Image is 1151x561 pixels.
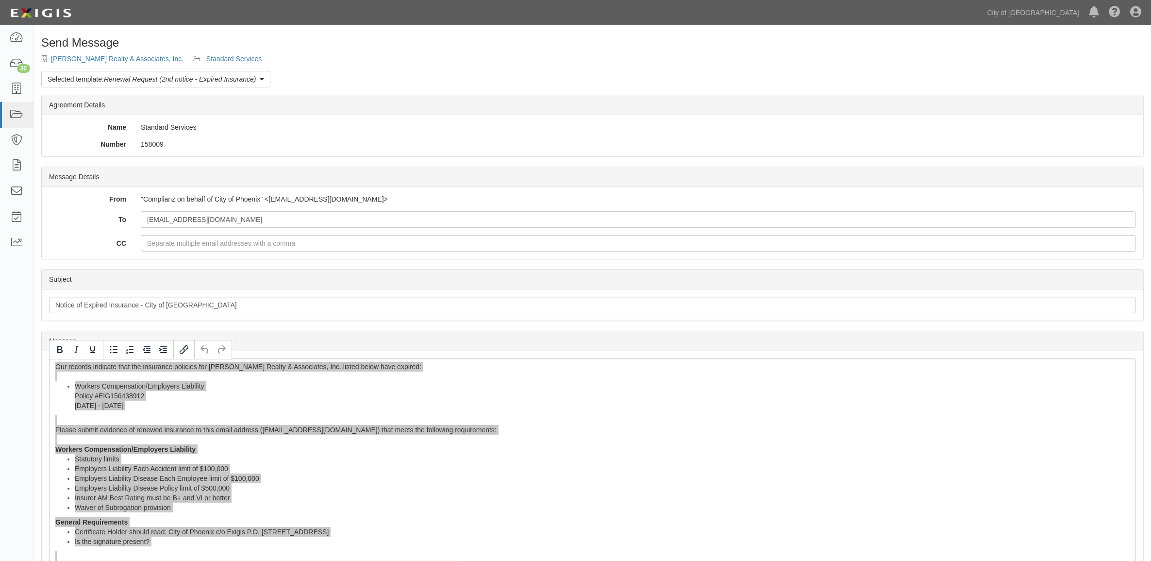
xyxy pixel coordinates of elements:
div: "Complianz on behalf of City of Phoenix" <[EMAIL_ADDRESS][DOMAIN_NAME]> [133,194,1143,204]
div: 158009 [133,139,1143,149]
button: Redo [213,341,230,358]
strong: Number [100,140,126,148]
input: Separate multiple email addresses with a comma [141,211,1136,228]
li: Insurer AM Best Rating must be B+ and VI or better [75,493,1130,503]
button: Bullet list [105,341,122,358]
strong: Workers Compensation/Employers Liability [55,445,196,453]
div: Message Details [42,167,1143,187]
strong: General Requirements [55,518,128,526]
div: Standard Services [133,122,1143,132]
h1: Send Message [41,36,1144,49]
a: Standard Services [206,55,262,63]
button: Underline [84,341,101,358]
div: Message [42,331,1143,351]
button: Numbered list [122,341,138,358]
button: Decrease indent [138,341,155,358]
button: Undo [197,341,213,358]
input: Separate multiple email addresses with a comma [141,235,1136,252]
i: Help Center - Complianz [1109,7,1120,18]
label: CC [42,235,133,248]
li: Employers Liability Each Accident limit of $100,000 [75,464,1130,474]
div: Subject [42,270,1143,289]
button: Bold [51,341,68,358]
a: [PERSON_NAME] Realty & Associates, Inc. [51,55,183,63]
li: Waiver of Subrogation provision [75,503,1130,512]
button: Insert/edit link [176,341,192,358]
div: Agreement Details [42,95,1143,115]
em: Renewal Request (2nd notice - Expired Insurance) [104,75,256,83]
img: logo-5460c22ac91f19d4615b14bd174203de0afe785f0fc80cf4dbbc73dc1793850b.png [7,4,74,22]
li: Workers Compensation/Employers Liability Policy #EIG156438912 [DATE] - [DATE] [75,381,1130,410]
button: Increase indent [155,341,171,358]
li: Employers Liability Disease Policy limit of $500,000 [75,483,1130,493]
strong: From [109,195,126,203]
button: Italic [68,341,84,358]
label: To [42,211,133,224]
li: Statutory limits [75,454,1130,464]
strong: Name [108,123,126,131]
li: Is the signature present? [75,537,1130,546]
li: Certificate Holder should read: City of Phoenix c/o Exigis P.O. [STREET_ADDRESS] [75,527,1130,537]
a: Selected template: [41,71,270,87]
a: City of [GEOGRAPHIC_DATA] [983,3,1084,22]
div: 30 [17,64,30,73]
li: Employers Liability Disease Each Employee limit of $100,000 [75,474,1130,483]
